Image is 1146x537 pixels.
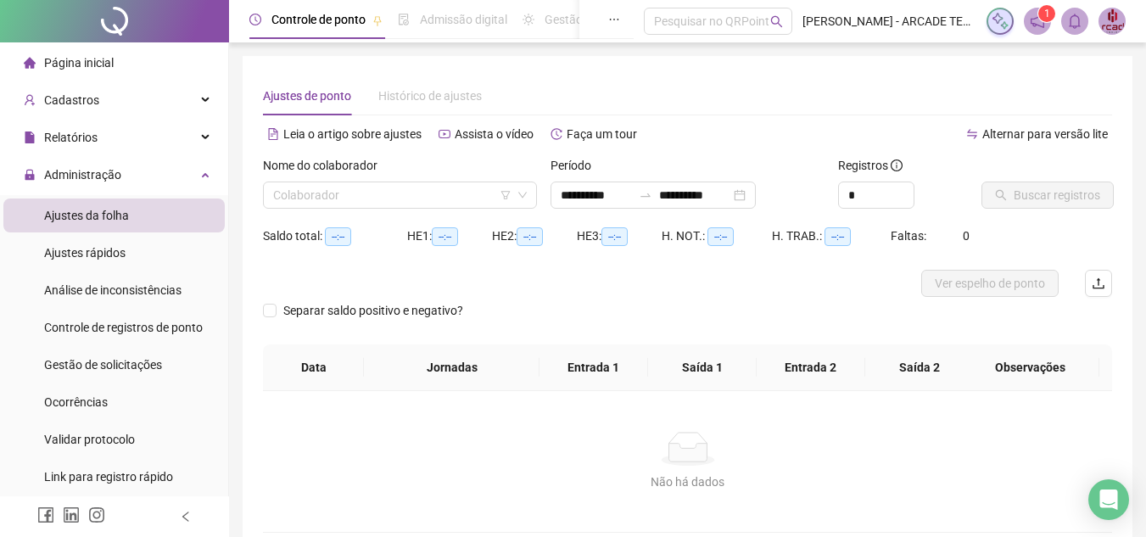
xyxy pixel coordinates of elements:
[1038,5,1055,22] sup: 1
[517,227,543,246] span: --:--
[325,227,351,246] span: --:--
[975,358,1086,377] span: Observações
[283,473,1092,491] div: Não há dados
[802,12,976,31] span: [PERSON_NAME] - ARCADE TECNOLOGIA PROJETOS E ENGENHARIA LTDA
[432,227,458,246] span: --:--
[407,227,492,246] div: HE 1:
[420,13,507,26] span: Admissão digital
[500,190,511,200] span: filter
[37,506,54,523] span: facebook
[378,89,482,103] span: Histórico de ajustes
[44,358,162,372] span: Gestão de solicitações
[662,227,772,246] div: H. NOT.:
[44,246,126,260] span: Ajustes rápidos
[639,188,652,202] span: swap-right
[577,227,662,246] div: HE 3:
[398,14,410,25] span: file-done
[825,227,851,246] span: --:--
[1044,8,1050,20] span: 1
[545,13,630,26] span: Gestão de férias
[24,57,36,69] span: home
[1099,8,1125,34] img: 12371
[277,301,470,320] span: Separar saldo positivo e negativo?
[24,169,36,181] span: lock
[707,227,734,246] span: --:--
[1067,14,1082,29] span: bell
[648,344,757,391] th: Saída 1
[455,127,534,141] span: Assista o vídeo
[608,14,620,25] span: ellipsis
[770,15,783,28] span: search
[961,344,1099,391] th: Observações
[492,227,577,246] div: HE 2:
[44,131,98,144] span: Relatórios
[523,14,534,25] span: sun
[639,188,652,202] span: to
[551,156,602,175] label: Período
[44,209,129,222] span: Ajustes da folha
[180,511,192,523] span: left
[283,127,422,141] span: Leia o artigo sobre ajustes
[263,227,407,246] div: Saldo total:
[757,344,865,391] th: Entrada 2
[772,227,891,246] div: H. TRAB.:
[263,344,364,391] th: Data
[1092,277,1105,290] span: upload
[539,344,648,391] th: Entrada 1
[63,506,80,523] span: linkedin
[838,156,903,175] span: Registros
[982,127,1108,141] span: Alternar para versão lite
[263,156,389,175] label: Nome do colaborador
[24,131,36,143] span: file
[88,506,105,523] span: instagram
[517,190,528,200] span: down
[263,89,351,103] span: Ajustes de ponto
[891,159,903,171] span: info-circle
[24,94,36,106] span: user-add
[271,13,366,26] span: Controle de ponto
[551,128,562,140] span: history
[891,229,929,243] span: Faltas:
[44,395,108,409] span: Ocorrências
[249,14,261,25] span: clock-circle
[567,127,637,141] span: Faça um tour
[364,344,539,391] th: Jornadas
[372,15,383,25] span: pushpin
[44,168,121,182] span: Administração
[865,344,974,391] th: Saída 2
[44,433,135,446] span: Validar protocolo
[921,270,1059,297] button: Ver espelho de ponto
[44,93,99,107] span: Cadastros
[44,470,173,484] span: Link para registro rápido
[966,128,978,140] span: swap
[963,229,970,243] span: 0
[981,182,1114,209] button: Buscar registros
[1088,479,1129,520] div: Open Intercom Messenger
[601,227,628,246] span: --:--
[1030,14,1045,29] span: notification
[267,128,279,140] span: file-text
[44,56,114,70] span: Página inicial
[439,128,450,140] span: youtube
[44,321,203,334] span: Controle de registros de ponto
[991,12,1009,31] img: sparkle-icon.fc2bf0ac1784a2077858766a79e2daf3.svg
[44,283,182,297] span: Análise de inconsistências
